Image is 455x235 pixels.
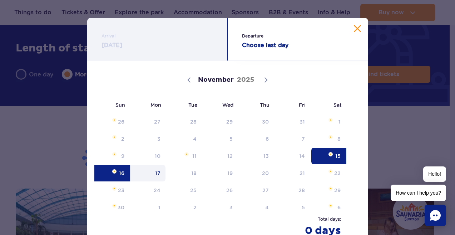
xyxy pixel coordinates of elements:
[275,131,311,147] span: November 7, 2025
[94,165,130,181] span: November 16, 2025
[130,97,166,113] span: Mon
[94,97,130,113] span: Sun
[311,131,347,147] span: November 8, 2025
[238,131,275,147] span: November 6, 2025
[166,182,202,199] span: November 25, 2025
[102,41,213,50] strong: [DATE]
[166,199,202,216] span: December 2, 2025
[238,97,275,113] span: Thu
[94,148,130,164] span: November 9, 2025
[238,165,275,181] span: November 20, 2025
[238,148,275,164] span: November 13, 2025
[275,182,311,199] span: November 28, 2025
[275,148,311,164] span: November 14, 2025
[102,32,213,40] span: Arrival
[202,165,238,181] span: November 19, 2025
[130,114,166,130] span: October 27, 2025
[238,182,275,199] span: November 27, 2025
[311,165,347,181] span: November 22, 2025
[354,25,361,32] button: Close calendar
[425,205,446,226] div: Chat
[130,182,166,199] span: November 24, 2025
[275,114,311,130] span: October 31, 2025
[202,97,238,113] span: Wed
[166,165,202,181] span: November 18, 2025
[166,97,202,113] span: Tue
[311,199,347,216] span: December 6, 2025
[94,182,130,199] span: November 23, 2025
[391,185,446,201] span: How can I help you?
[130,131,166,147] span: November 3, 2025
[311,114,347,130] span: November 1, 2025
[238,199,275,216] span: December 4, 2025
[202,199,238,216] span: December 3, 2025
[94,131,130,147] span: November 2, 2025
[130,148,166,164] span: November 10, 2025
[166,131,202,147] span: November 4, 2025
[275,199,311,216] span: December 5, 2025
[130,165,166,181] span: November 17, 2025
[202,182,238,199] span: November 26, 2025
[311,148,347,164] span: November 15, 2025
[202,131,238,147] span: November 5, 2025
[242,41,354,50] strong: Choose last day
[238,114,275,130] span: October 30, 2025
[166,114,202,130] span: October 28, 2025
[423,166,446,182] span: Hello!
[311,97,347,113] span: Sat
[166,148,202,164] span: November 11, 2025
[202,148,238,164] span: November 12, 2025
[94,199,130,216] span: November 30, 2025
[311,182,347,199] span: November 29, 2025
[130,199,166,216] span: December 1, 2025
[94,114,130,130] span: October 26, 2025
[278,216,341,223] span: Total days :
[275,165,311,181] span: November 21, 2025
[242,32,354,40] span: Departure
[202,114,238,130] span: October 29, 2025
[275,97,311,113] span: Fri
